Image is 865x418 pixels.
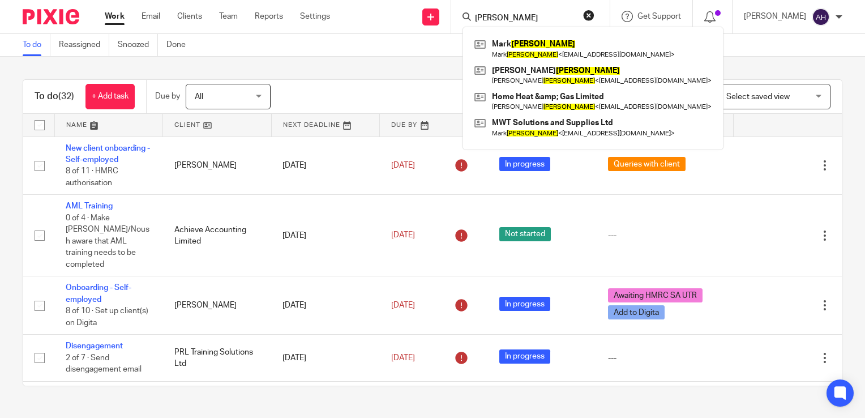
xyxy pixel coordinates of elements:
span: Not started [499,227,551,241]
img: svg%3E [812,8,830,26]
span: (32) [58,92,74,101]
td: [DATE] [271,195,380,276]
td: PRL Training Solutions Ltd [163,335,272,381]
span: In progress [499,297,550,311]
a: + Add task [85,84,135,109]
span: Select saved view [726,93,790,101]
td: [DATE] [271,276,380,335]
h1: To do [35,91,74,103]
span: 8 of 11 · HMRC authorisation [66,167,118,187]
td: [DATE] [271,335,380,381]
span: In progress [499,349,550,364]
a: Onboarding - Self-employed [66,284,131,303]
span: Awaiting HMRC SA UTR [608,288,703,302]
a: AML Training [66,202,113,210]
a: Reassigned [59,34,109,56]
span: Queries with client [608,157,686,171]
img: Pixie [23,9,79,24]
span: All [195,93,203,101]
span: 0 of 4 · Make [PERSON_NAME]/Noush aware that AML training needs to be completed [66,214,149,268]
span: [DATE] [391,161,415,169]
span: 8 of 10 · Set up client(s) on Digita [66,307,148,327]
span: [DATE] [391,232,415,240]
input: Search [474,14,576,24]
span: [DATE] [391,354,415,362]
a: Settings [300,11,330,22]
a: Snoozed [118,34,158,56]
td: [DATE] [271,137,380,195]
td: [PERSON_NAME] [163,137,272,195]
td: [PERSON_NAME] [163,276,272,335]
a: Work [105,11,125,22]
span: 2 of 7 · Send disengagement email [66,354,142,374]
p: Due by [155,91,180,102]
a: To do [23,34,50,56]
span: Get Support [637,12,681,20]
div: --- [608,352,722,364]
a: Reports [255,11,283,22]
a: Clients [177,11,202,22]
a: Email [142,11,160,22]
div: --- [608,230,722,241]
a: Disengagement [66,342,123,350]
span: Add to Digita [608,305,665,319]
a: Done [166,34,194,56]
span: In progress [499,157,550,171]
p: [PERSON_NAME] [744,11,806,22]
a: New client onboarding - Self-employed [66,144,150,164]
button: Clear [583,10,594,21]
a: Team [219,11,238,22]
span: [DATE] [391,301,415,309]
td: Achieve Accounting Limited [163,195,272,276]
